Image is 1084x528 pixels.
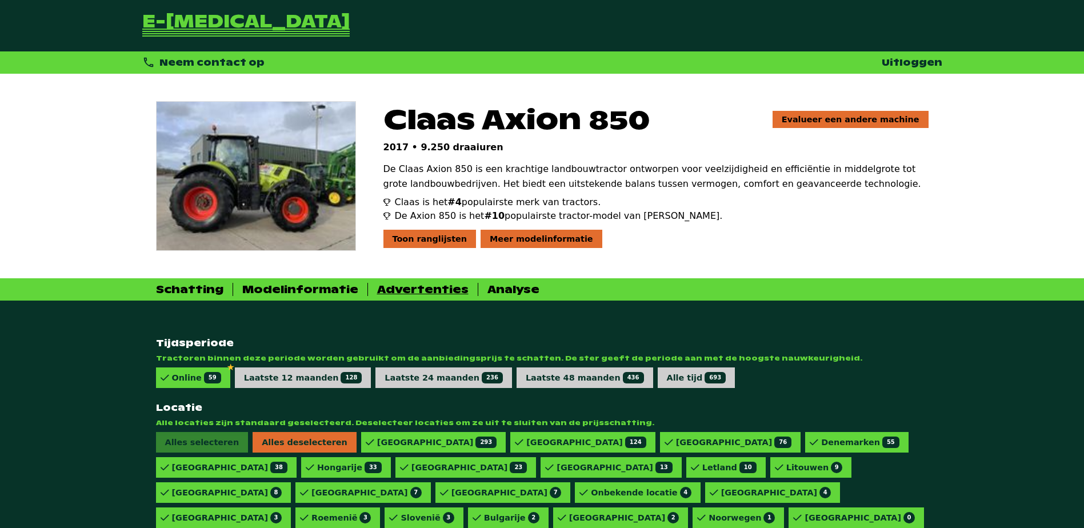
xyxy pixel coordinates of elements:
[821,437,899,448] div: Denemarken
[484,512,539,523] div: Bulgarije
[385,372,503,383] div: Laatste 24 maanden
[705,372,726,383] span: 693
[365,462,382,473] span: 33
[557,462,672,473] div: [GEOGRAPHIC_DATA]
[159,57,265,69] span: Neem contact op
[395,195,601,209] span: Claas is het populairste merk van tractors.
[774,437,791,448] span: 76
[311,487,422,498] div: [GEOGRAPHIC_DATA]
[401,512,454,523] div: Slovenië
[667,372,726,383] div: Alle tijd
[786,462,842,473] div: Litouwen
[377,437,497,448] div: [GEOGRAPHIC_DATA]
[487,283,539,296] div: Analyse
[739,462,757,473] span: 10
[676,437,791,448] div: [GEOGRAPHIC_DATA]
[819,487,831,498] span: 4
[270,462,287,473] span: 38
[482,372,503,383] span: 236
[172,512,282,523] div: [GEOGRAPHIC_DATA]
[451,487,562,498] div: [GEOGRAPHIC_DATA]
[773,111,929,128] a: Evalueer een andere machine
[156,337,929,349] strong: Tijdsperiode
[569,512,679,523] div: [GEOGRAPHIC_DATA]
[142,14,350,38] a: Terug naar de startpagina
[395,209,723,223] span: De Axion 850 is het populairste tractor-model van [PERSON_NAME].
[591,487,691,498] div: Onbekende locatie
[411,462,527,473] div: [GEOGRAPHIC_DATA]
[244,372,362,383] div: Laatste 12 maanden
[882,57,942,69] a: Uitloggen
[526,437,646,448] div: [GEOGRAPHIC_DATA]
[443,512,454,523] span: 3
[550,487,561,498] span: 7
[410,487,422,498] span: 7
[667,512,679,523] span: 2
[341,372,362,383] span: 128
[528,512,539,523] span: 2
[447,197,462,207] span: #4
[903,512,915,523] span: 0
[204,372,221,383] span: 59
[359,512,371,523] span: 3
[253,432,357,453] span: Alles deselecteren
[702,462,757,473] div: Letland
[655,462,673,473] span: 13
[475,437,497,448] span: 293
[311,512,371,523] div: Roemenië
[156,283,223,296] div: Schatting
[172,487,282,498] div: [GEOGRAPHIC_DATA]
[763,512,775,523] span: 1
[383,162,929,191] p: De Claas Axion 850 is een krachtige landbouwtractor ontworpen voor veelzijdigheid en efficiëntie ...
[377,283,469,296] div: Advertenties
[172,372,221,383] div: Online
[831,462,842,473] span: 9
[383,230,477,248] div: Toon ranglijsten
[623,372,644,383] span: 436
[680,487,691,498] span: 4
[270,487,282,498] span: 8
[709,512,775,523] div: Noorwegen
[156,418,929,427] span: Alle locaties zijn standaard geselecteerd. Deselecteer locaties om ze uit te sluiten van de prijs...
[172,462,287,473] div: [GEOGRAPHIC_DATA]
[882,437,899,448] span: 55
[270,512,282,523] span: 3
[510,462,527,473] span: 23
[156,402,929,414] strong: Locatie
[383,142,929,153] p: 2017 • 9.250 draaiuren
[317,462,382,473] div: Hongarije
[481,230,602,248] div: Meer modelinformatie
[156,432,249,453] span: Alles selecteren
[142,56,265,69] div: Neem contact op
[625,437,646,448] span: 124
[526,372,644,383] div: Laatste 48 maanden
[484,210,505,221] span: #10
[721,487,831,498] div: [GEOGRAPHIC_DATA]
[156,354,929,363] span: Tractoren binnen deze periode worden gebruikt om de aanbiedingsprijs te schatten. De ster geeft d...
[805,512,915,523] div: [GEOGRAPHIC_DATA]
[383,101,650,137] span: Claas Axion 850
[242,283,358,296] div: Modelinformatie
[157,102,355,250] img: Claas Axion 850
